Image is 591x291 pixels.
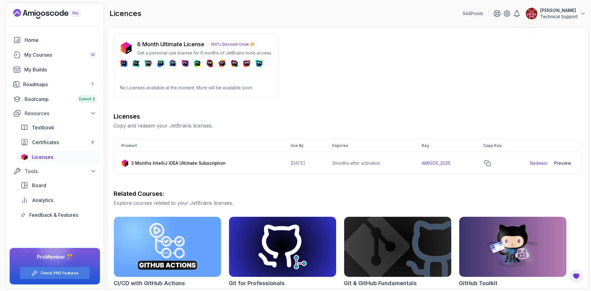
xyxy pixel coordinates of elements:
[483,159,492,168] button: copy-button
[114,199,582,207] p: Explore courses related to your JetBrains licenses.
[23,81,96,88] div: Roadmaps
[121,160,129,167] img: jetbrains icon
[137,50,272,56] p: Get a personal-use license for 6 months of JetBrains tools access.
[25,95,96,103] div: Bootcamp
[17,136,100,148] a: certificates
[10,166,100,177] button: Tools
[325,152,414,175] td: 3 months after activation
[25,110,96,117] div: Resources
[17,121,100,134] a: textbook
[32,153,54,161] span: Licenses
[41,271,78,276] a: Check PRO Features
[120,85,272,91] p: No Licenses available at the moment. More will be available soon.
[114,217,221,277] img: CI/CD with GitHub Actions card
[13,9,94,19] a: Landing page
[131,160,226,166] p: 3 Months IntelliJ IDEA Ultimate Subscription
[414,152,476,175] td: AMIGOS_2025
[325,139,414,152] th: Expiries
[25,168,96,175] div: Tools
[29,211,78,219] span: Feedback & Features
[114,112,582,121] h3: Licenses
[463,10,483,17] p: 944 Points
[20,267,90,279] button: Check PRO Features
[526,8,537,19] img: user profile image
[344,217,451,277] img: Git & GitHub Fundamentals card
[114,122,582,129] p: Copy and redeem your JetBrains licenses.
[10,34,100,46] a: home
[17,194,100,206] a: analytics
[207,40,259,48] p: 100% Discount Code 💥
[569,269,584,284] button: Open Feedback Button
[110,9,141,18] h2: licences
[17,179,100,192] a: board
[24,51,96,59] div: My Courses
[229,279,285,288] h2: Git for Professionals
[10,63,100,76] a: builds
[476,139,523,152] th: Copy Key
[114,189,582,198] h3: Related Courses:
[540,14,577,20] p: Technical Support
[540,7,577,14] p: [PERSON_NAME]
[79,97,95,102] span: Cohort 3
[17,209,100,221] a: feedback
[459,217,566,277] img: GitHub Toolkit card
[32,182,46,189] span: Board
[10,78,100,91] a: roadmaps
[229,217,336,277] img: Git for Professionals card
[25,36,96,44] div: Home
[525,7,586,20] button: user profile image[PERSON_NAME]Technical Support
[10,108,100,119] button: Resources
[120,42,132,54] img: jetbrains icon
[24,66,96,73] div: My Builds
[551,157,574,169] button: Preview
[32,139,59,146] span: Certificates
[414,139,476,152] th: Key
[17,151,100,163] a: licenses
[283,152,325,175] td: [DATE]
[21,154,28,160] img: jetbrains icon
[91,52,95,57] span: 10
[91,140,94,145] span: 6
[10,49,100,61] a: courses
[283,139,325,152] th: Use By
[137,40,204,49] p: 6 Month Ultimate License
[32,196,53,204] span: Analytics
[530,160,547,166] a: Redeem
[114,139,283,152] th: Product
[344,279,417,288] h2: Git & GitHub Fundamentals
[554,160,571,166] div: Preview
[459,279,497,288] h2: GitHub Toolkit
[114,279,185,288] h2: CI/CD with GitHub Actions
[10,93,100,105] a: bootcamp
[32,124,54,131] span: Textbook
[91,82,94,87] span: 7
